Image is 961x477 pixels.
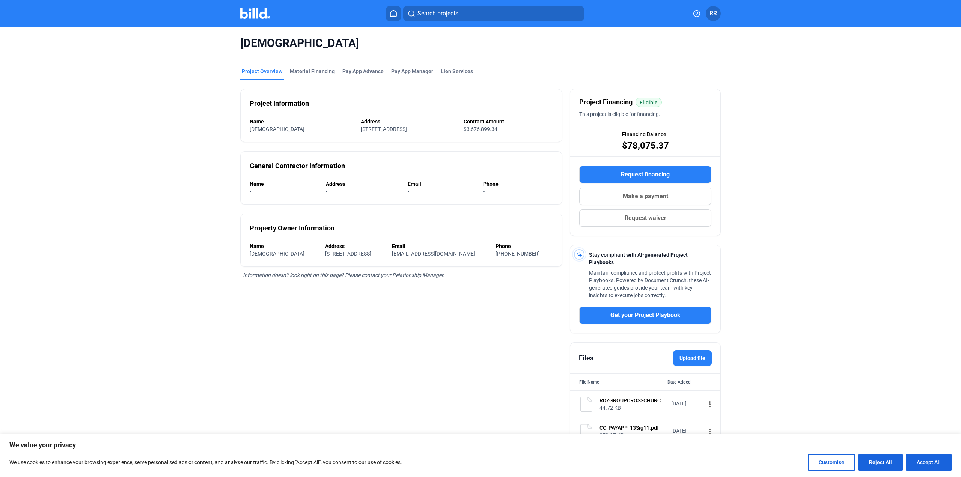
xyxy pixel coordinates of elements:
[671,427,701,435] div: [DATE]
[250,242,318,250] div: Name
[441,68,473,75] div: Lien Services
[391,68,433,75] span: Pay App Manager
[243,272,444,278] span: Information doesn’t look right on this page? Please contact your Relationship Manager.
[579,353,593,363] div: Files
[579,424,594,439] img: document
[706,6,721,21] button: RR
[464,118,553,125] div: Contract Amount
[589,270,711,298] span: Maintain compliance and protect profits with Project Playbooks. Powered by Document Crunch, these...
[250,118,353,125] div: Name
[709,9,717,18] span: RR
[673,350,712,366] label: Upload file
[579,188,711,205] button: Make a payment
[579,209,711,227] button: Request waiver
[326,188,327,194] span: -
[417,9,458,18] span: Search projects
[610,311,681,320] span: Get your Project Playbook
[240,36,721,50] span: [DEMOGRAPHIC_DATA]
[671,400,701,407] div: [DATE]
[705,400,714,409] mat-icon: more_vert
[408,188,409,194] span: -
[403,6,584,21] button: Search projects
[464,126,497,132] span: $3,676,899.34
[9,441,952,450] p: We value your privacy
[667,378,711,386] div: Date Added
[250,188,251,194] span: -
[579,97,633,107] span: Project Financing
[250,126,304,132] span: [DEMOGRAPHIC_DATA]
[326,180,400,188] div: Address
[392,242,488,250] div: Email
[636,98,662,107] mat-chip: Eligible
[622,131,666,138] span: Financing Balance
[858,454,903,471] button: Reject All
[250,223,334,233] div: Property Owner Information
[483,188,485,194] span: -
[408,180,476,188] div: Email
[290,68,335,75] div: Material Financing
[599,397,666,404] div: RDZGROUPCROSSCHURCHSCOPEOFWORK
[599,432,666,439] div: 279.97 KB
[250,98,309,109] div: Project Information
[496,251,540,257] span: [PHONE_NUMBER]
[808,454,855,471] button: Customise
[9,458,402,467] p: We use cookies to enhance your browsing experience, serve personalised ads or content, and analys...
[579,166,711,183] button: Request financing
[623,192,668,201] span: Make a payment
[579,378,599,386] div: File Name
[705,427,714,436] mat-icon: more_vert
[579,307,711,324] button: Get your Project Playbook
[361,118,456,125] div: Address
[621,170,670,179] span: Request financing
[242,68,282,75] div: Project Overview
[599,404,666,412] div: 44.72 KB
[589,252,688,265] span: Stay compliant with AI-generated Project Playbooks
[496,242,553,250] div: Phone
[579,111,660,117] span: This project is eligible for financing.
[622,140,669,152] span: $78,075.37
[342,68,384,75] div: Pay App Advance
[250,251,304,257] span: [DEMOGRAPHIC_DATA]
[250,161,345,171] div: General Contractor Information
[325,251,371,257] span: [STREET_ADDRESS]
[579,397,594,412] img: document
[240,8,270,19] img: Billd Company Logo
[599,424,666,432] div: CC_PAYAPP_13Sig11.pdf
[906,454,952,471] button: Accept All
[625,214,666,223] span: Request waiver
[361,126,407,132] span: [STREET_ADDRESS]
[483,180,553,188] div: Phone
[325,242,384,250] div: Address
[250,180,318,188] div: Name
[392,251,475,257] span: [EMAIL_ADDRESS][DOMAIN_NAME]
